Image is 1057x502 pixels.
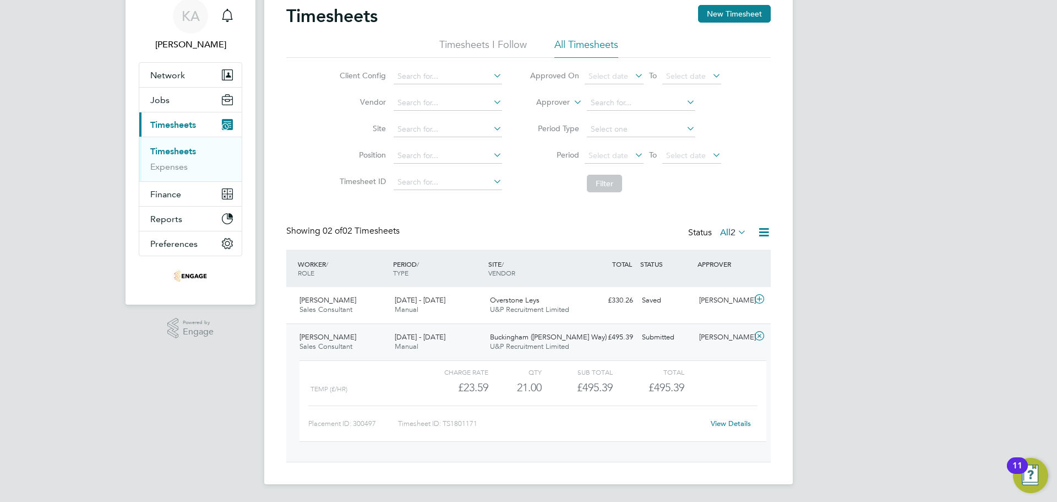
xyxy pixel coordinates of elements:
[139,112,242,137] button: Timesheets
[1013,458,1048,493] button: Open Resource Center, 11 new notifications
[394,95,502,111] input: Search for...
[646,68,660,83] span: To
[139,182,242,206] button: Finance
[298,268,314,277] span: ROLE
[395,342,418,351] span: Manual
[488,379,542,397] div: 21.00
[490,295,540,305] span: Overstone Leys
[417,379,488,397] div: £23.59
[295,254,390,283] div: WORKER
[139,231,242,256] button: Preferences
[698,5,771,23] button: New Timesheet
[417,365,488,379] div: Charge rate
[150,95,170,105] span: Jobs
[587,175,622,192] button: Filter
[395,332,445,342] span: [DATE] - [DATE]
[666,71,706,81] span: Select date
[417,260,419,268] span: /
[394,148,502,164] input: Search for...
[398,415,704,433] div: Timesheet ID: TS1801171
[587,95,695,111] input: Search for...
[486,254,581,283] div: SITE
[638,328,695,347] div: Submitted
[336,176,386,186] label: Timesheet ID
[488,365,542,379] div: QTY
[542,365,613,379] div: Sub Total
[395,305,418,314] span: Manual
[150,146,196,156] a: Timesheets
[167,318,214,339] a: Powered byEngage
[393,268,408,277] span: TYPE
[490,342,569,351] span: U&P Recruitment Limited
[394,69,502,84] input: Search for...
[139,88,242,112] button: Jobs
[390,254,486,283] div: PERIOD
[139,63,242,87] button: Network
[530,150,579,160] label: Period
[183,318,214,327] span: Powered by
[286,225,402,237] div: Showing
[150,239,198,249] span: Preferences
[308,415,398,433] div: Placement ID: 300497
[394,122,502,137] input: Search for...
[182,9,200,23] span: KA
[646,148,660,162] span: To
[336,123,386,133] label: Site
[299,305,352,314] span: Sales Consultant
[439,38,527,58] li: Timesheets I Follow
[612,260,632,268] span: TOTAL
[139,137,242,181] div: Timesheets
[488,268,515,277] span: VENDOR
[520,97,570,108] label: Approver
[326,260,328,268] span: /
[490,332,607,342] span: Buckingham ([PERSON_NAME] Way)
[530,123,579,133] label: Period Type
[394,175,502,190] input: Search for...
[587,122,695,137] input: Select one
[613,365,684,379] div: Total
[150,214,182,224] span: Reports
[554,38,618,58] li: All Timesheets
[286,5,378,27] h2: Timesheets
[299,332,356,342] span: [PERSON_NAME]
[395,295,445,305] span: [DATE] - [DATE]
[336,71,386,80] label: Client Config
[183,327,214,337] span: Engage
[589,71,628,81] span: Select date
[336,150,386,160] label: Position
[542,379,613,397] div: £495.39
[580,328,638,347] div: £495.39
[299,342,352,351] span: Sales Consultant
[336,97,386,107] label: Vendor
[530,71,579,80] label: Approved On
[711,419,751,428] a: View Details
[323,225,400,236] span: 02 Timesheets
[150,189,181,199] span: Finance
[139,38,242,51] span: Kaci Allen
[299,295,356,305] span: [PERSON_NAME]
[490,305,569,314] span: U&P Recruitment Limited
[139,267,242,285] a: Go to home page
[666,150,706,160] span: Select date
[731,227,735,238] span: 2
[695,254,752,274] div: APPROVER
[720,227,747,238] label: All
[150,120,196,130] span: Timesheets
[580,292,638,310] div: £330.26
[323,225,342,236] span: 02 of
[638,254,695,274] div: STATUS
[1012,466,1022,480] div: 11
[649,381,684,394] span: £495.39
[688,225,749,241] div: Status
[695,292,752,310] div: [PERSON_NAME]
[589,150,628,160] span: Select date
[310,385,347,393] span: Temp (£/HR)
[139,207,242,231] button: Reports
[502,260,504,268] span: /
[150,70,185,80] span: Network
[150,161,188,172] a: Expenses
[695,328,752,347] div: [PERSON_NAME]
[174,267,207,285] img: uandp-logo-retina.png
[638,292,695,310] div: Saved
